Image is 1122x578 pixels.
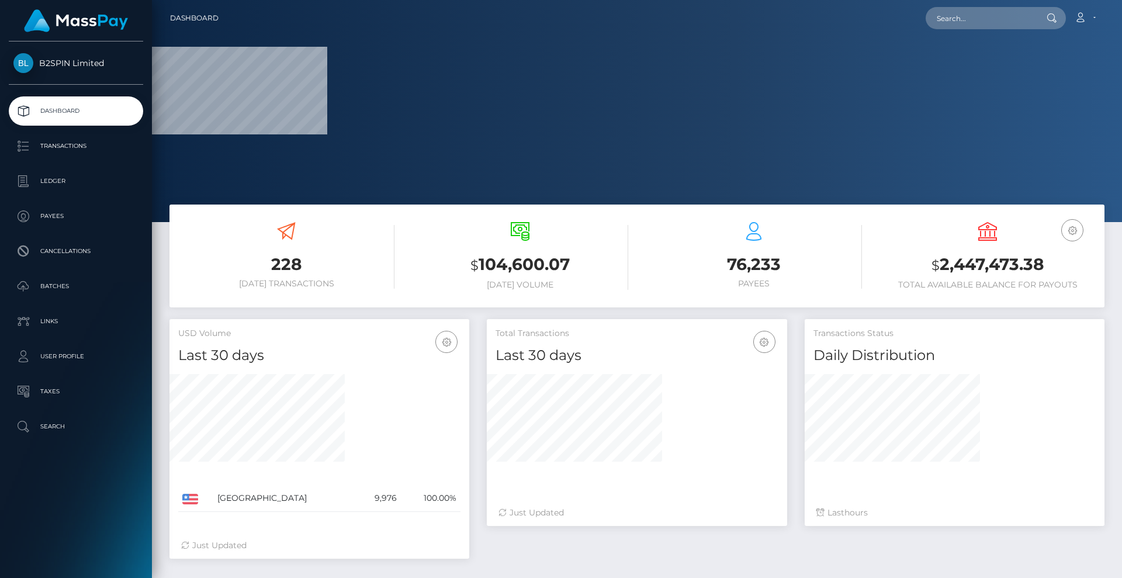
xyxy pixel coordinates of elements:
p: Ledger [13,172,138,190]
a: Ledger [9,167,143,196]
h3: 228 [178,253,394,276]
div: Just Updated [181,539,458,552]
p: Batches [13,278,138,295]
img: US.png [182,494,198,504]
small: $ [470,257,479,274]
h5: Total Transactions [496,328,778,340]
td: 100.00% [401,485,461,512]
h4: Last 30 days [178,345,460,366]
p: User Profile [13,348,138,365]
img: MassPay Logo [24,9,128,32]
h6: [DATE] Transactions [178,279,394,289]
a: Links [9,307,143,336]
h6: Total Available Balance for Payouts [879,280,1096,290]
img: B2SPIN Limited [13,53,33,73]
a: Dashboard [170,6,219,30]
a: Dashboard [9,96,143,126]
h5: Transactions Status [813,328,1096,340]
a: Taxes [9,377,143,406]
h4: Daily Distribution [813,345,1096,366]
p: Payees [13,207,138,225]
h3: 76,233 [646,253,862,276]
div: Just Updated [498,507,775,519]
h6: [DATE] Volume [412,280,628,290]
p: Cancellations [13,243,138,260]
p: Links [13,313,138,330]
a: User Profile [9,342,143,371]
h6: Payees [646,279,862,289]
h4: Last 30 days [496,345,778,366]
h5: USD Volume [178,328,460,340]
p: Taxes [13,383,138,400]
span: B2SPIN Limited [9,58,143,68]
h3: 2,447,473.38 [879,253,1096,277]
small: $ [931,257,940,274]
a: Search [9,412,143,441]
a: Payees [9,202,143,231]
a: Batches [9,272,143,301]
a: Cancellations [9,237,143,266]
div: Last hours [816,507,1093,519]
p: Transactions [13,137,138,155]
h3: 104,600.07 [412,253,628,277]
a: Transactions [9,131,143,161]
p: Dashboard [13,102,138,120]
p: Search [13,418,138,435]
td: 9,976 [356,485,401,512]
td: [GEOGRAPHIC_DATA] [213,485,356,512]
input: Search... [926,7,1036,29]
